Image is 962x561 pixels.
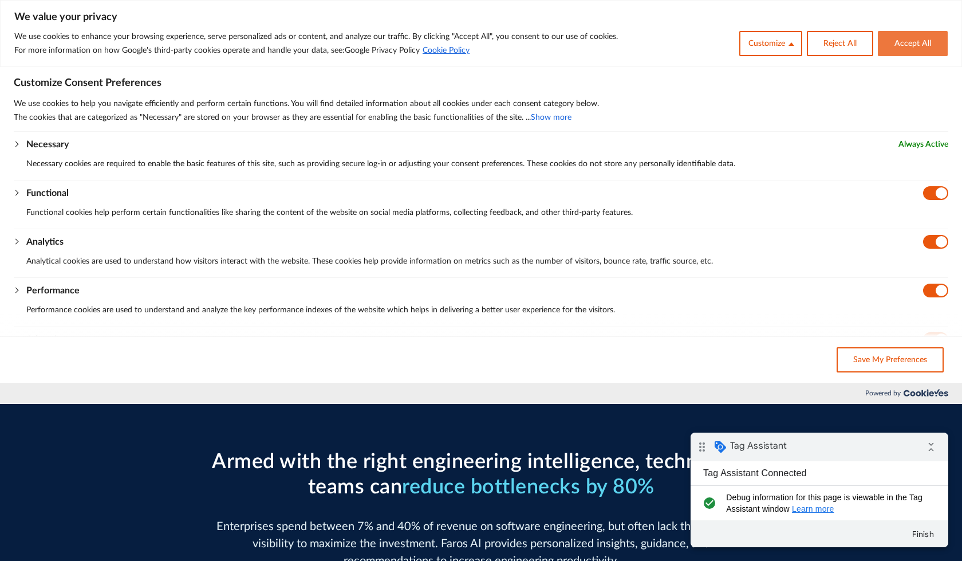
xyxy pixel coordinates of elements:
span: Always Active [898,138,948,151]
a: Cookie Policy [422,46,470,55]
p: Performance cookies are used to understand and analyze the key performance indexes of the website... [26,303,948,317]
p: The cookies that are categorized as "Necessary" are stored on your browser as they are essential ... [14,111,948,124]
p: We use cookies to enhance your browsing experience, serve personalized ads or content, and analyz... [14,30,618,44]
img: Cookieyes logo [904,389,948,397]
p: Functional cookies help perform certain functionalities like sharing the content of the website o... [26,206,948,219]
p: We use cookies to help you navigate efficiently and perform certain functions. You will find deta... [14,97,948,111]
button: Save My Preferences [837,347,944,372]
p: We value your privacy [14,10,948,24]
input: Disable Functional [923,186,948,200]
input: Disable Analytics [923,235,948,249]
a: Google Privacy Policy [345,46,420,54]
i: Collapse debug badge [229,3,252,26]
button: Performance [26,284,80,297]
a: Learn more [101,72,144,81]
span: Customize Consent Preferences [14,76,161,90]
button: Reject All [807,31,873,56]
span: Tag Assistant [40,7,96,19]
h2: Armed with the right engineering intelligence, technology teams can [206,450,756,499]
button: Customize [739,31,802,56]
span: Debug information for this page is viewable in the Tag Assistant window [36,59,239,82]
button: Show more [531,111,571,124]
button: Analytics [26,235,64,249]
p: Analytical cookies are used to understand how visitors interact with the website. These cookies h... [26,254,948,268]
input: Disable Performance [923,284,948,297]
button: Accept All [878,31,948,56]
p: For more information on how Google's third-party cookies operate and handle your data, see: [14,44,618,57]
button: Necessary [26,138,69,151]
i: check_circle [9,59,28,82]
button: Functional [26,186,69,200]
span: reduce bottlenecks by 80% [402,477,655,497]
p: Necessary cookies are required to enable the basic features of this site, such as providing secur... [26,157,948,171]
button: Finish [212,91,253,112]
